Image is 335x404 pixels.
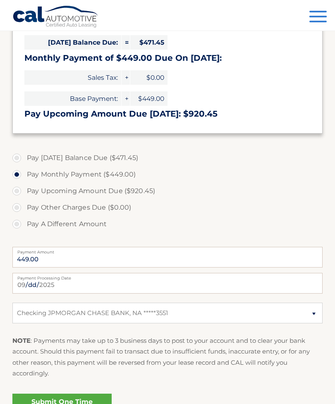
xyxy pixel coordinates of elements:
[12,183,323,199] label: Pay Upcoming Amount Due ($920.45)
[12,5,99,29] a: Cal Automotive
[12,337,31,344] strong: NOTE
[130,35,167,50] span: $471.45
[24,53,311,63] h3: Monthly Payment of $449.00 Due On [DATE]:
[12,166,323,183] label: Pay Monthly Payment ($449.00)
[12,273,323,280] label: Payment Processing Date
[24,70,121,85] span: Sales Tax:
[130,91,167,106] span: $449.00
[12,273,323,294] input: Payment Date
[12,247,323,268] input: Payment Amount
[12,216,323,232] label: Pay A Different Amount
[12,247,323,253] label: Payment Amount
[309,11,327,24] button: Menu
[122,35,130,50] span: =
[12,150,323,166] label: Pay [DATE] Balance Due ($471.45)
[130,70,167,85] span: $0.00
[24,91,121,106] span: Base Payment:
[12,335,323,379] p: : Payments may take up to 3 business days to post to your account and to clear your bank account....
[24,109,311,119] h3: Pay Upcoming Amount Due [DATE]: $920.45
[12,199,323,216] label: Pay Other Charges Due ($0.00)
[122,91,130,106] span: +
[122,70,130,85] span: +
[24,35,121,50] span: [DATE] Balance Due:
